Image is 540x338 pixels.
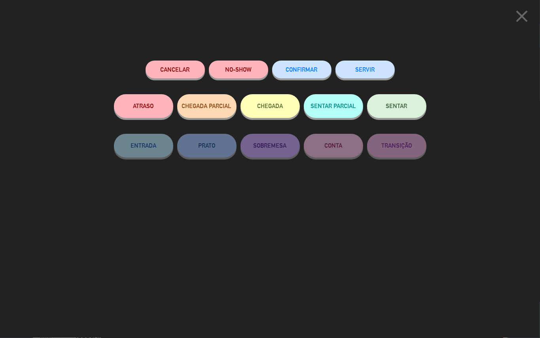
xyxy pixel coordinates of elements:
[367,134,426,158] button: TRANSIÇÃO
[304,94,363,118] button: SENTAR PARCIAL
[510,6,534,29] button: close
[241,134,300,158] button: SOBREMESA
[146,61,205,78] button: Cancelar
[114,94,173,118] button: ATRASO
[182,103,232,109] span: CHEGADA PARCIAL
[209,61,268,78] button: NO-SHOW
[272,61,332,78] button: CONFIRMAR
[512,6,532,26] i: close
[286,66,318,73] span: CONFIRMAR
[304,134,363,158] button: CONTA
[177,94,237,118] button: CHEGADA PARCIAL
[241,94,300,118] button: CHEGADA
[335,61,395,78] button: SERVIR
[386,103,407,109] span: SENTAR
[367,94,426,118] button: SENTAR
[177,134,237,158] button: PRATO
[114,134,173,158] button: ENTRADA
